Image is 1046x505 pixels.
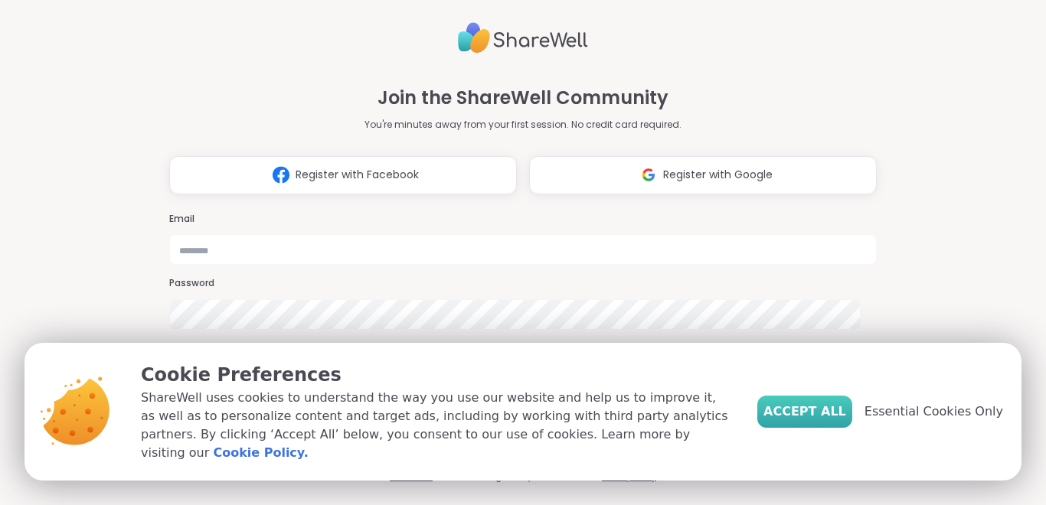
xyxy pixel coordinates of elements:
span: Register with Google [663,167,773,183]
span: Accept All [763,402,846,421]
p: Cookie Preferences [141,361,733,389]
button: Accept All [757,396,852,428]
button: Register with Facebook [169,156,517,194]
h3: Password [169,277,877,290]
a: Cookie Policy. [213,444,308,462]
img: ShareWell Logo [458,16,588,60]
button: Register with Google [529,156,877,194]
p: You're minutes away from your first session. No credit card required. [364,118,682,132]
span: Essential Cookies Only [865,402,1003,421]
img: ShareWell Logomark [634,161,663,189]
span: Register with Facebook [296,167,419,183]
h1: Join the ShareWell Community [378,84,668,112]
img: ShareWell Logomark [266,161,296,189]
p: ShareWell uses cookies to understand the way you use our website and help us to improve it, as we... [141,389,733,462]
h3: Email [169,213,877,226]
